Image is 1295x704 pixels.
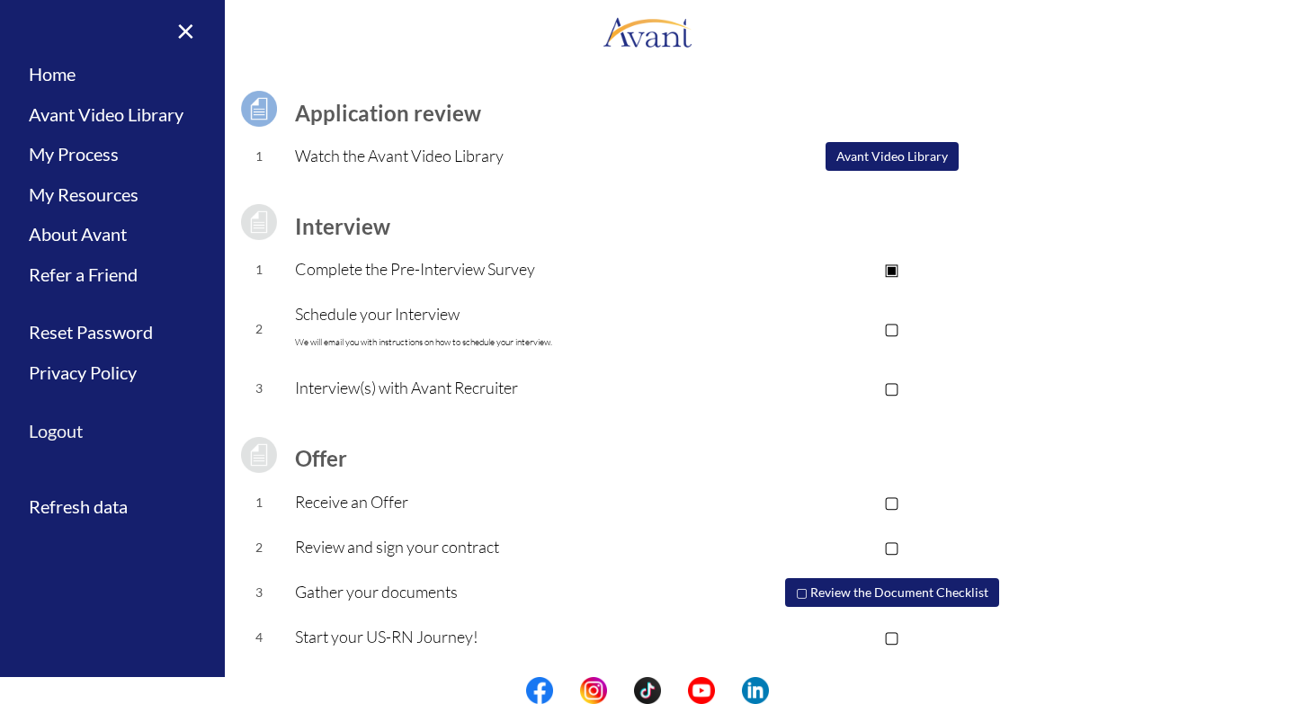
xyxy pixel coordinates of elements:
[295,100,481,126] b: Application review
[223,480,296,525] td: 1
[223,247,296,292] td: 1
[580,677,607,704] img: in.png
[711,256,1072,281] p: ▣
[634,677,661,704] img: tt.png
[295,336,552,348] font: We will email you with instructions on how to schedule your interview.
[526,677,553,704] img: fb.png
[295,445,347,471] b: Offer
[295,534,711,559] p: Review and sign your contract
[295,256,711,281] p: Complete the Pre-Interview Survey
[553,677,580,704] img: blank.png
[223,525,296,570] td: 2
[295,143,711,168] p: Watch the Avant Video Library
[688,677,715,704] img: yt.png
[237,432,281,477] img: icon-test-grey.png
[295,213,390,239] b: Interview
[711,316,1072,341] p: ▢
[295,375,711,400] p: Interview(s) with Avant Recruiter
[295,579,711,604] p: Gather your documents
[603,4,692,58] img: logo.png
[295,489,711,514] p: Receive an Offer
[223,366,296,411] td: 3
[223,134,296,179] td: 1
[711,375,1072,400] p: ▢
[237,86,281,131] img: icon-test.png
[295,301,711,355] p: Schedule your Interview
[742,677,769,704] img: li.png
[661,677,688,704] img: blank.png
[295,624,711,649] p: Start your US-RN Journey!
[711,489,1072,514] p: ▢
[711,624,1072,649] p: ▢
[785,578,999,607] button: ▢ Review the Document Checklist
[223,570,296,615] td: 3
[223,292,296,366] td: 2
[826,142,959,171] button: Avant Video Library
[223,615,296,660] td: 4
[237,200,281,245] img: icon-test-grey.png
[715,677,742,704] img: blank.png
[711,534,1072,559] p: ▢
[607,677,634,704] img: blank.png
